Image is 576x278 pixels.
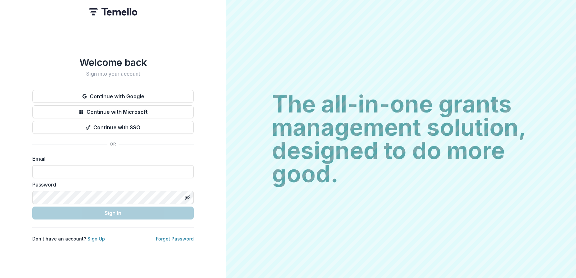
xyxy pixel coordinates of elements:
[182,192,192,203] button: Toggle password visibility
[32,207,194,219] button: Sign In
[32,71,194,77] h2: Sign into your account
[32,105,194,118] button: Continue with Microsoft
[89,8,137,16] img: Temelio
[32,121,194,134] button: Continue with SSO
[32,155,190,163] label: Email
[32,57,194,68] h1: Welcome back
[156,236,194,241] a: Forgot Password
[32,181,190,188] label: Password
[32,235,105,242] p: Don't have an account?
[32,90,194,103] button: Continue with Google
[87,236,105,241] a: Sign Up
